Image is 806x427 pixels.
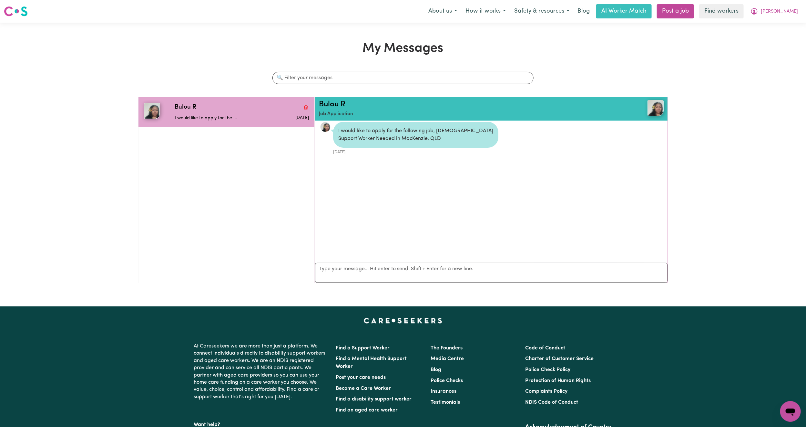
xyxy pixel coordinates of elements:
a: Find a disability support worker [336,397,412,402]
a: Media Centre [431,356,464,361]
span: [PERSON_NAME] [761,8,798,15]
a: View Bulou R's profile [320,122,331,132]
div: I would like to apply for the following job, [DEMOGRAPHIC_DATA] Support Worker Needed in MacKenzi... [333,122,498,148]
img: Careseekers logo [4,5,28,17]
a: The Founders [431,346,463,351]
img: Bulou R [144,103,160,119]
a: Code of Conduct [525,346,565,351]
a: Police Check Policy [525,367,570,372]
a: Complaints Policy [525,389,567,394]
a: NDIS Code of Conduct [525,400,578,405]
button: Bulou RBulou RDelete conversationI would like to apply for the ...Message sent on August 6, 2025 [138,97,314,127]
button: About us [424,5,461,18]
span: Bulou R [175,103,196,112]
p: Job Application [319,111,606,118]
iframe: Button to launch messaging window, conversation in progress [780,401,801,422]
div: [DATE] [333,148,498,155]
button: How it works [461,5,510,18]
a: Testimonials [431,400,460,405]
p: I would like to apply for the ... [175,115,264,122]
a: Blog [574,4,594,18]
a: Find a Mental Health Support Worker [336,356,407,369]
a: Post your care needs [336,375,386,380]
a: Blog [431,367,441,372]
button: Safety & resources [510,5,574,18]
button: My Account [746,5,802,18]
a: Charter of Customer Service [525,356,594,361]
h1: My Messages [138,41,668,56]
a: Become a Care Worker [336,386,391,391]
img: View Bulou R's profile [648,100,664,116]
a: Insurances [431,389,456,394]
span: Message sent on August 6, 2025 [295,116,309,120]
input: 🔍 Filter your messages [272,72,533,84]
a: Police Checks [431,378,463,383]
a: Find a Support Worker [336,346,390,351]
a: Find an aged care worker [336,408,398,413]
a: Protection of Human Rights [525,378,591,383]
p: At Careseekers we are more than just a platform. We connect individuals directly to disability su... [194,340,328,403]
a: Careseekers home page [364,318,442,323]
a: AI Worker Match [596,4,652,18]
a: Bulou R [606,100,664,116]
a: Find workers [699,4,744,18]
a: Post a job [657,4,694,18]
a: Careseekers logo [4,4,28,19]
button: Delete conversation [303,103,309,112]
a: Bulou R [319,101,345,108]
img: 58FD8FC6CDD70F328DEA33CDAE1A22B3_avatar_blob [320,122,331,132]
